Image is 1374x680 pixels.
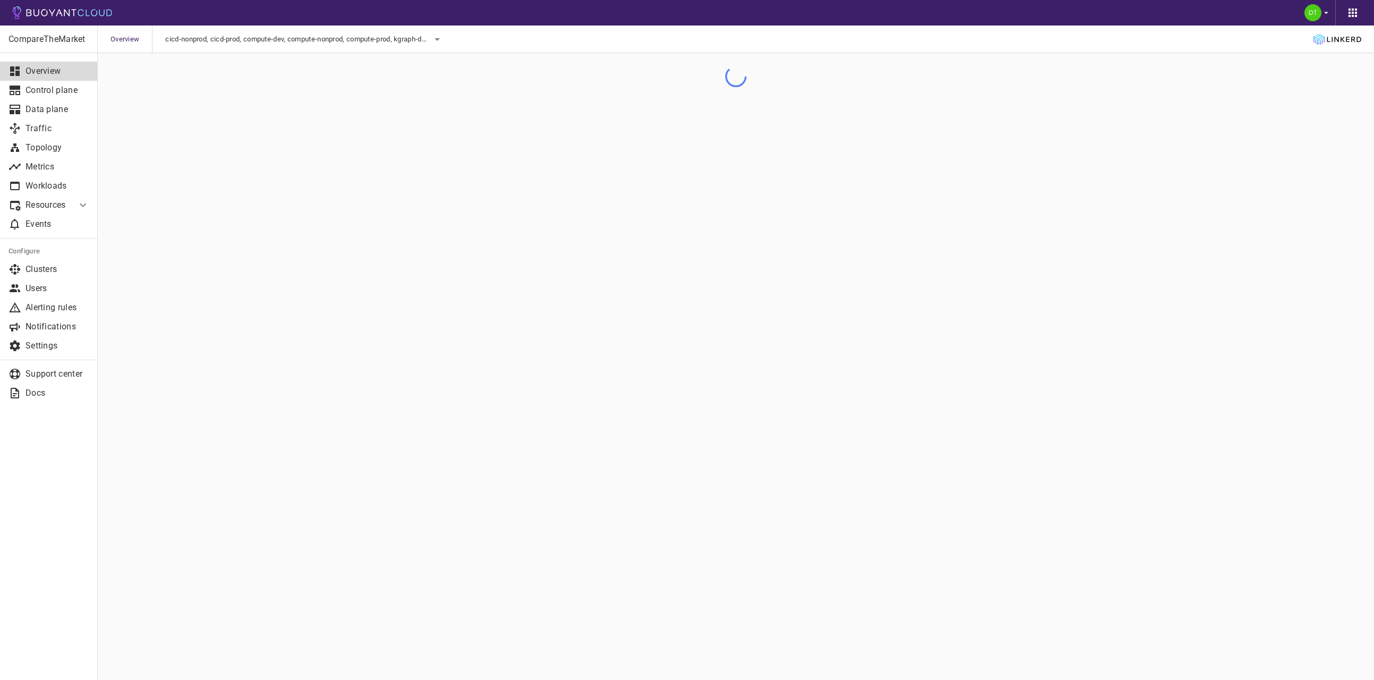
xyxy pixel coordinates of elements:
[9,247,89,256] h5: Configure
[165,31,444,47] button: cicd-nonprod, cicd-prod, compute-dev, compute-nonprod, compute-prod, kgraph-dev, kgraph-nonprod, ...
[26,66,89,76] p: Overview
[26,321,89,332] p: Notifications
[111,25,152,53] span: Overview
[1304,4,1321,21] img: Dimple Dalby
[26,264,89,275] p: Clusters
[26,200,68,210] p: Resources
[26,369,89,379] p: Support center
[26,388,89,398] p: Docs
[26,181,89,191] p: Workloads
[26,283,89,294] p: Users
[26,142,89,153] p: Topology
[26,123,89,134] p: Traffic
[26,161,89,172] p: Metrics
[165,35,431,44] span: cicd-nonprod, cicd-prod, compute-dev, compute-nonprod, compute-prod, kgraph-dev, kgraph-nonprod, ...
[26,341,89,351] p: Settings
[26,85,89,96] p: Control plane
[26,302,89,313] p: Alerting rules
[26,219,89,229] p: Events
[9,34,89,45] p: CompareTheMarket
[26,104,89,115] p: Data plane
